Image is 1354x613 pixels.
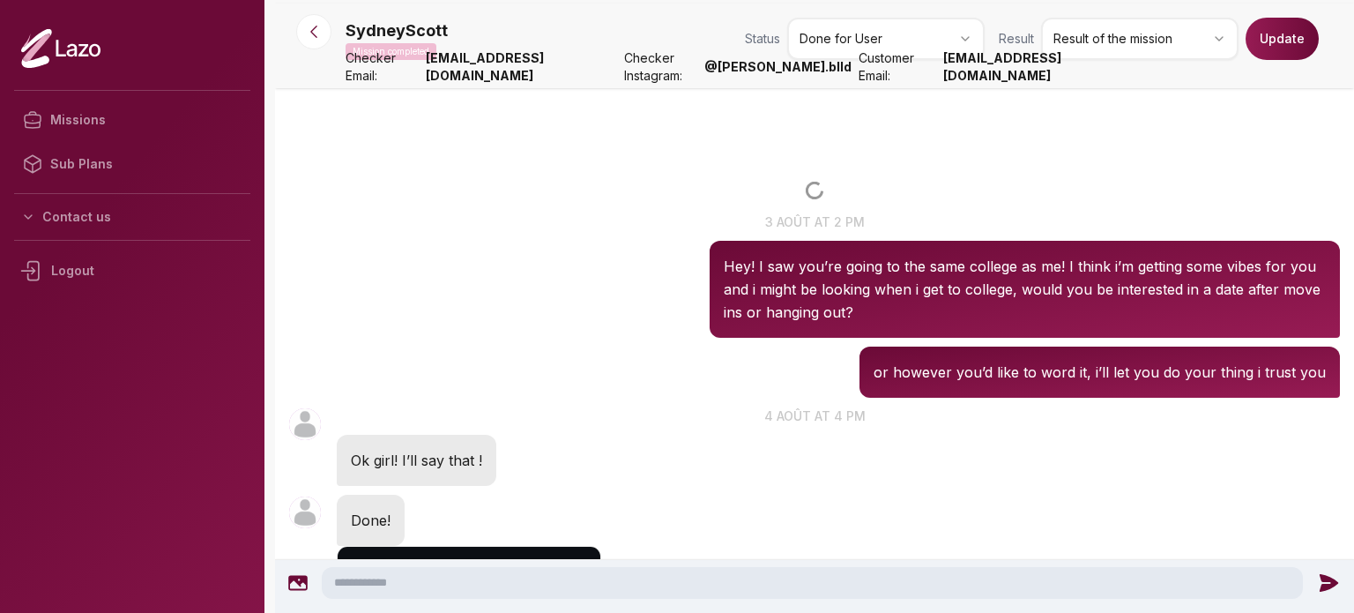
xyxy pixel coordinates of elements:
[745,30,780,48] span: Status
[943,49,1135,85] strong: [EMAIL_ADDRESS][DOMAIN_NAME]
[275,213,1354,231] p: 3 août at 2 pm
[999,30,1034,48] span: Result
[289,497,321,528] img: User avatar
[14,142,250,186] a: Sub Plans
[14,248,250,294] div: Logout
[275,407,1354,425] p: 4 août at 4 pm
[351,449,482,472] p: Ok girl! I’ll say that !
[14,201,250,233] button: Contact us
[346,19,448,43] p: SydneyScott
[346,43,436,60] p: Mission completed
[724,255,1326,324] p: Hey! I saw you’re going to the same college as me! I think i’m getting some vibes for you and i m...
[1246,18,1319,60] button: Update
[351,509,391,532] p: Done!
[874,361,1326,384] p: or however you’d like to word it, i’ll let you do your thing i trust you
[426,49,618,85] strong: [EMAIL_ADDRESS][DOMAIN_NAME]
[624,49,697,85] span: Checker Instagram:
[859,49,936,85] span: Customer Email:
[704,58,852,76] strong: @ [PERSON_NAME].blld
[346,49,419,85] span: Checker Email:
[14,98,250,142] a: Missions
